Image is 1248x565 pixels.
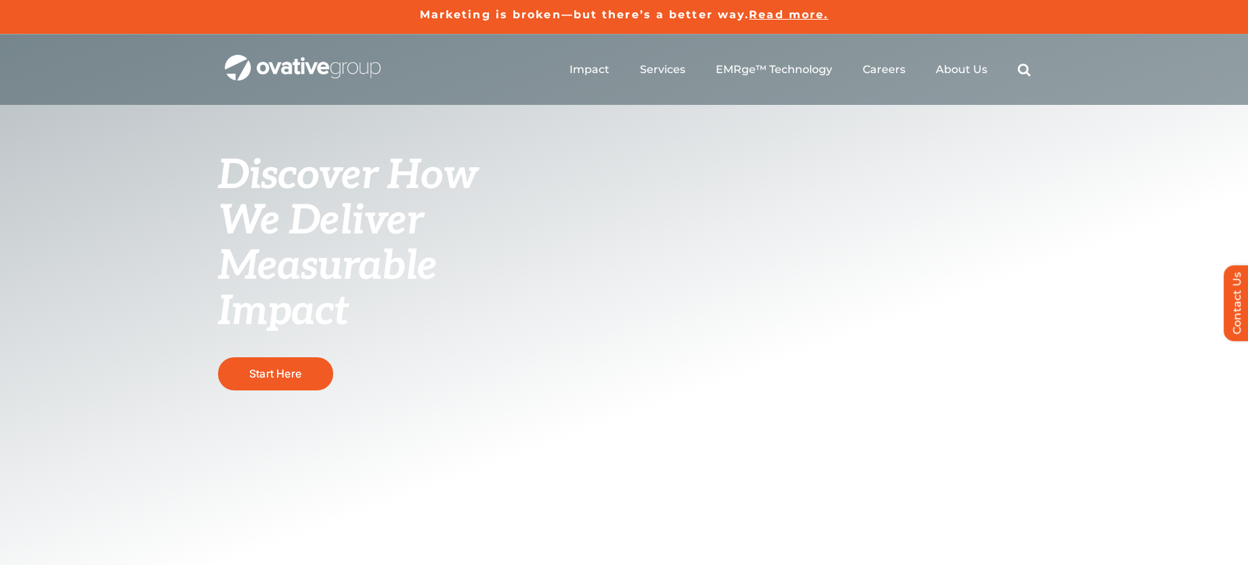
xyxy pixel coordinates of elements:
nav: Menu [569,48,1031,91]
a: EMRge™ Technology [716,63,832,76]
span: Start Here [249,367,301,380]
a: Services [640,63,685,76]
a: Search [1018,63,1031,76]
a: About Us [936,63,987,76]
a: Read more. [749,8,828,21]
a: Marketing is broken—but there’s a better way. [420,8,750,21]
span: Discover How [218,152,478,200]
a: OG_Full_horizontal_WHT [225,53,381,66]
a: Careers [863,63,905,76]
span: We Deliver Measurable Impact [218,197,437,336]
a: Start Here [218,357,333,390]
a: Impact [569,63,609,76]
